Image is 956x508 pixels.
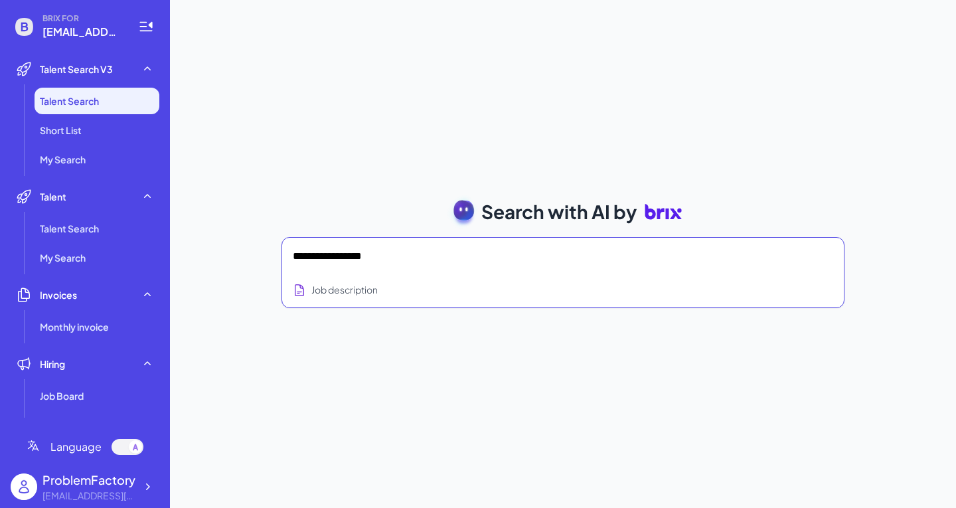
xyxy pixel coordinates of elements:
[40,251,86,264] span: My Search
[50,439,102,455] span: Language
[293,278,378,302] button: Search using job description
[42,24,122,40] span: martixingwei@gmail.com
[40,288,77,301] span: Invoices
[40,124,82,137] span: Short List
[42,489,135,503] div: martixingwei@gmail.com
[40,222,99,235] span: Talent Search
[40,190,66,203] span: Talent
[40,153,86,166] span: My Search
[40,320,109,333] span: Monthly invoice
[42,13,122,24] span: BRIX FOR
[40,389,84,402] span: Job Board
[40,62,113,76] span: Talent Search V3
[42,471,135,489] div: ProblemFactory
[40,94,99,108] span: Talent Search
[11,473,37,500] img: user_logo.png
[481,198,637,226] span: Search with AI by
[40,357,65,371] span: Hiring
